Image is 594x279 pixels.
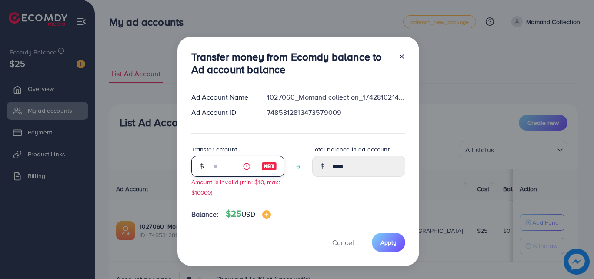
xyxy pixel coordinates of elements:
[191,178,280,196] small: Amount is invalid (min: $10, max: $10000)
[241,209,255,219] span: USD
[184,92,260,102] div: Ad Account Name
[372,233,405,252] button: Apply
[321,233,365,252] button: Cancel
[260,92,412,102] div: 1027060_Momand collection_1742810214189
[184,108,260,118] div: Ad Account ID
[380,238,397,247] span: Apply
[226,208,271,219] h4: $25
[191,50,391,76] h3: Transfer money from Ecomdy balance to Ad account balance
[261,161,277,171] img: image
[191,209,219,219] span: Balance:
[191,145,237,154] label: Transfer amount
[260,108,412,118] div: 7485312813473579009
[312,145,390,154] label: Total balance in ad account
[332,238,354,247] span: Cancel
[262,210,271,219] img: image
